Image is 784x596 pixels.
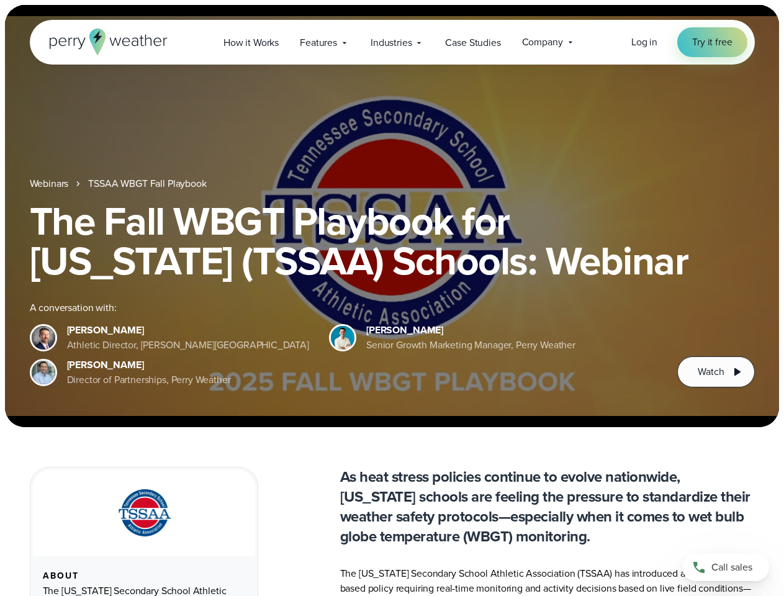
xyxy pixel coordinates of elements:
[88,176,206,191] a: TSSAA WBGT Fall Playbook
[677,27,747,57] a: Try it free
[67,358,231,372] div: [PERSON_NAME]
[692,35,732,50] span: Try it free
[32,361,55,384] img: Jeff Wood
[435,30,511,55] a: Case Studies
[445,35,500,50] span: Case Studies
[30,176,755,191] nav: Breadcrumb
[677,356,754,387] button: Watch
[43,571,245,581] div: About
[67,338,310,353] div: Athletic Director, [PERSON_NAME][GEOGRAPHIC_DATA]
[30,201,755,281] h1: The Fall WBGT Playbook for [US_STATE] (TSSAA) Schools: Webinar
[30,176,69,191] a: Webinars
[711,560,752,575] span: Call sales
[366,323,575,338] div: [PERSON_NAME]
[682,554,769,581] a: Call sales
[30,300,658,315] div: A conversation with:
[102,485,186,541] img: TSSAA-Tennessee-Secondary-School-Athletic-Association.svg
[32,326,55,350] img: Brian Wyatt
[371,35,412,50] span: Industries
[213,30,289,55] a: How it Works
[300,35,337,50] span: Features
[366,338,575,353] div: Senior Growth Marketing Manager, Perry Weather
[631,35,657,49] span: Log in
[340,467,755,546] p: As heat stress policies continue to evolve nationwide, [US_STATE] schools are feeling the pressur...
[631,35,657,50] a: Log in
[331,326,354,350] img: Spencer Patton, Perry Weather
[223,35,279,50] span: How it Works
[67,323,310,338] div: [PERSON_NAME]
[698,364,724,379] span: Watch
[522,35,563,50] span: Company
[67,372,231,387] div: Director of Partnerships, Perry Weather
